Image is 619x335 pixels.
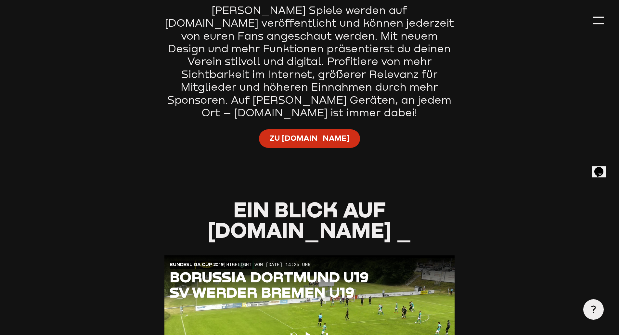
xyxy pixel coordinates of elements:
span: [DOMAIN_NAME] _ [208,217,411,242]
span: Ein Blick auf [233,197,386,222]
span: Zu [DOMAIN_NAME] [270,133,349,143]
p: [PERSON_NAME] Spiele werden auf [DOMAIN_NAME] veröffentlicht und können jederzeit von euren Fans ... [164,4,455,119]
iframe: chat widget [592,158,613,177]
a: Zu [DOMAIN_NAME] [259,129,360,148]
